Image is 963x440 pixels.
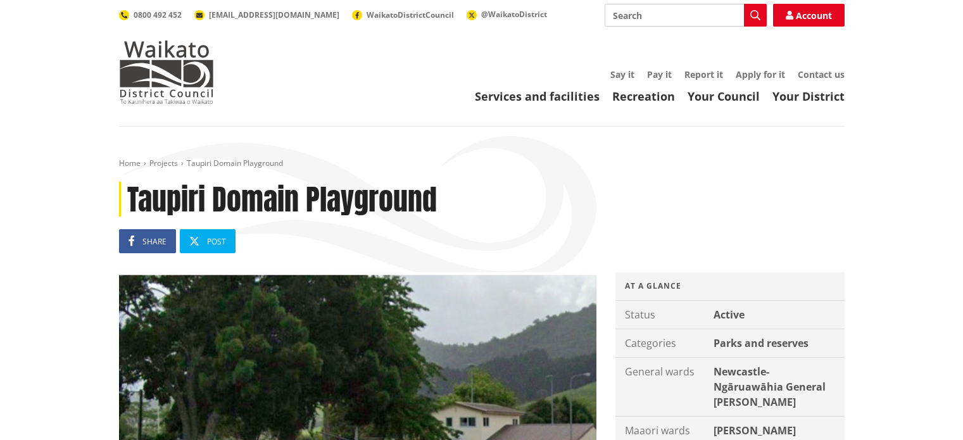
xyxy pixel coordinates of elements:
span: Share [142,236,167,247]
nav: breadcrumb [119,158,845,169]
a: Post [180,229,236,253]
input: Search input [605,4,767,27]
a: Your Council [688,89,760,104]
span: @WaikatoDistrict [481,9,547,20]
img: Waikato District Council - Te Kaunihera aa Takiwaa o Waikato [119,41,214,104]
a: 0800 492 452 [119,9,182,20]
div: Parks and reserves [710,329,845,357]
a: Recreation [612,89,675,104]
a: Home [119,158,141,168]
a: Your District [772,89,845,104]
span: [EMAIL_ADDRESS][DOMAIN_NAME] [209,9,339,20]
a: WaikatoDistrictCouncil [352,9,454,20]
div: At a glance [615,272,845,301]
h1: Taupiri Domain Playground [119,182,845,217]
span: WaikatoDistrictCouncil [367,9,454,20]
a: [EMAIL_ADDRESS][DOMAIN_NAME] [194,9,339,20]
a: Say it [610,68,634,80]
a: Contact us [798,68,845,80]
a: @WaikatoDistrict [467,9,547,20]
span: Taupiri Domain Playground [187,158,283,168]
div: Newcastle-Ngāruawāhia General [PERSON_NAME] [710,358,845,416]
div: General wards [615,358,710,416]
div: Categories [615,329,710,357]
a: Services and facilities [475,89,600,104]
a: Report it [684,68,723,80]
a: Account [773,4,845,27]
a: Share [119,229,176,253]
a: Projects [149,158,178,168]
a: Pay it [647,68,672,80]
a: Apply for it [736,68,785,80]
div: Status [615,301,710,329]
span: 0800 492 452 [134,9,182,20]
div: Active [710,301,845,329]
span: Post [207,236,226,247]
